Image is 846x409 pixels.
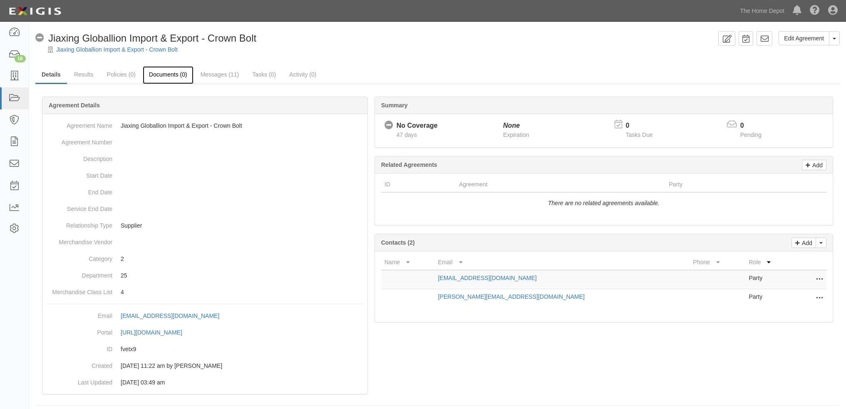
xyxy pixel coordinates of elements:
[194,66,246,83] a: Messages (11)
[46,217,112,230] dt: Relationship Type
[800,238,812,248] p: Add
[46,250,112,263] dt: Category
[434,255,690,270] th: Email
[46,341,364,357] dd: fvetx9
[121,329,191,336] a: [URL][DOMAIN_NAME]
[456,177,666,192] th: Agreement
[48,32,256,44] span: Jiaxing Globallion Import & Export - Crown Bolt
[46,117,112,130] dt: Agreement Name
[121,255,364,263] p: 2
[802,160,826,170] a: Add
[46,267,112,280] dt: Department
[121,288,364,296] p: 4
[15,55,26,62] div: 16
[666,177,787,192] th: Party
[381,255,435,270] th: Name
[438,293,584,300] a: [PERSON_NAME][EMAIL_ADDRESS][DOMAIN_NAME]
[385,121,393,130] i: No Coverage
[46,357,364,374] dd: [DATE] 11:22 am by [PERSON_NAME]
[625,131,652,138] span: Tasks Due
[740,131,762,138] span: Pending
[46,151,112,163] dt: Description
[46,374,364,391] dd: [DATE] 03:49 am
[35,34,44,42] i: No Coverage
[791,238,816,248] a: Add
[46,374,112,387] dt: Last Updated
[746,255,794,270] th: Role
[746,270,794,289] td: Party
[746,289,794,308] td: Party
[810,160,823,170] p: Add
[143,66,194,84] a: Documents (0)
[438,275,536,281] a: [EMAIL_ADDRESS][DOMAIN_NAME]
[736,2,789,19] a: The Home Depot
[381,177,456,192] th: ID
[46,324,112,337] dt: Portal
[46,307,112,320] dt: Email
[68,66,100,83] a: Results
[46,341,112,353] dt: ID
[49,102,100,109] b: Agreement Details
[46,234,112,246] dt: Merchandise Vendor
[381,161,437,168] b: Related Agreements
[397,131,417,138] span: Since 07/31/2025
[381,239,415,246] b: Contacts (2)
[625,121,663,131] p: 0
[246,66,282,83] a: Tasks (0)
[810,6,820,16] i: Help Center - Complianz
[503,122,520,129] i: None
[35,66,67,84] a: Details
[381,102,408,109] b: Summary
[46,117,364,134] dd: Jiaxing Globallion Import & Export - Crown Bolt
[46,134,112,146] dt: Agreement Number
[46,184,112,196] dt: End Date
[121,271,364,280] p: 25
[46,201,112,213] dt: Service End Date
[740,121,772,131] p: 0
[779,31,829,45] a: Edit Agreement
[46,217,364,234] dd: Supplier
[101,66,142,83] a: Policies (0)
[56,46,178,53] a: Jiaxing Globallion Import & Export - Crown Bolt
[46,357,112,370] dt: Created
[46,167,112,180] dt: Start Date
[503,131,529,138] span: Expiration
[283,66,323,83] a: Activity (0)
[121,312,219,320] div: [EMAIL_ADDRESS][DOMAIN_NAME]
[397,121,438,131] div: No Coverage
[548,200,660,206] i: There are no related agreements available.
[6,4,64,19] img: logo-5460c22ac91f19d4615b14bd174203de0afe785f0fc80cf4dbbc73dc1793850b.png
[46,284,112,296] dt: Merchandise Class List
[690,255,746,270] th: Phone
[35,31,256,45] div: Jiaxing Globallion Import & Export - Crown Bolt
[121,312,228,319] a: [EMAIL_ADDRESS][DOMAIN_NAME]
